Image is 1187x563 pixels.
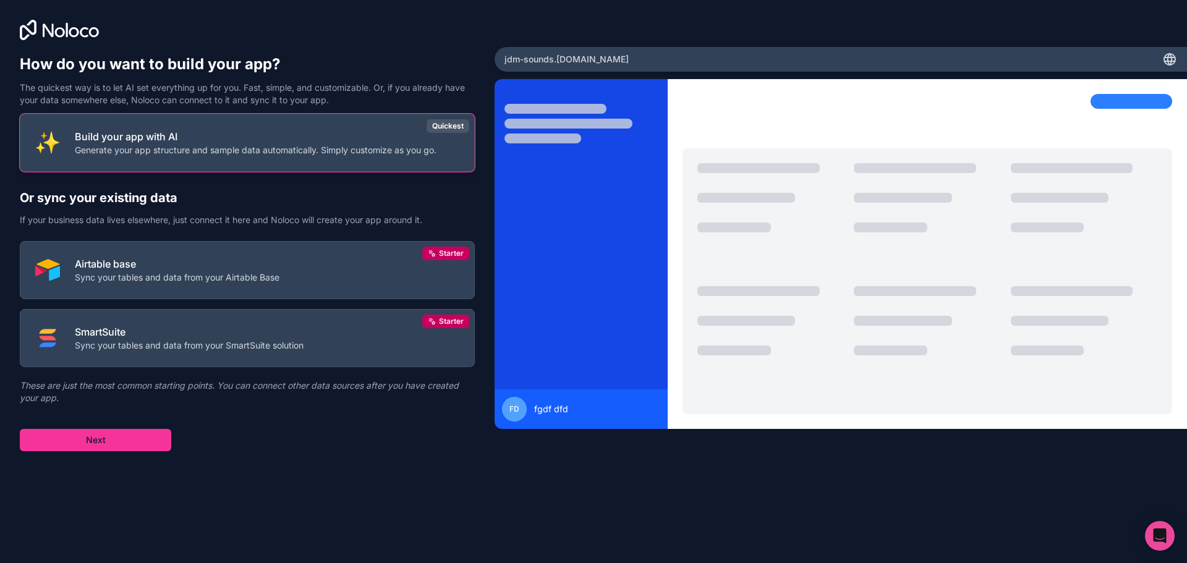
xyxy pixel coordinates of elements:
[35,130,60,155] img: INTERNAL_WITH_AI
[75,144,436,156] p: Generate your app structure and sample data automatically. Simply customize as you go.
[20,429,171,451] button: Next
[427,119,469,133] div: Quickest
[20,189,475,206] h2: Or sync your existing data
[75,256,279,271] p: Airtable base
[20,54,475,74] h1: How do you want to build your app?
[20,114,475,172] button: INTERNAL_WITH_AIBuild your app with AIGenerate your app structure and sample data automatically. ...
[35,258,60,282] img: AIRTABLE
[75,339,304,352] p: Sync your tables and data from your SmartSuite solution
[20,379,475,404] p: These are just the most common starting points. You can connect other data sources after you have...
[20,241,475,299] button: AIRTABLEAirtable baseSync your tables and data from your Airtable BaseStarter
[20,309,475,367] button: SMART_SUITESmartSuiteSync your tables and data from your SmartSuite solutionStarter
[75,129,436,144] p: Build your app with AI
[20,82,475,106] p: The quickest way is to let AI set everything up for you. Fast, simple, and customizable. Or, if y...
[20,214,475,226] p: If your business data lives elsewhere, just connect it here and Noloco will create your app aroun...
[439,248,464,258] span: Starter
[509,404,519,414] span: fd
[75,324,304,339] p: SmartSuite
[35,326,60,350] img: SMART_SUITE
[504,53,629,66] span: jdm-sounds .[DOMAIN_NAME]
[1145,521,1175,551] div: Open Intercom Messenger
[439,316,464,326] span: Starter
[534,403,568,415] span: fgdf dfd
[75,271,279,284] p: Sync your tables and data from your Airtable Base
